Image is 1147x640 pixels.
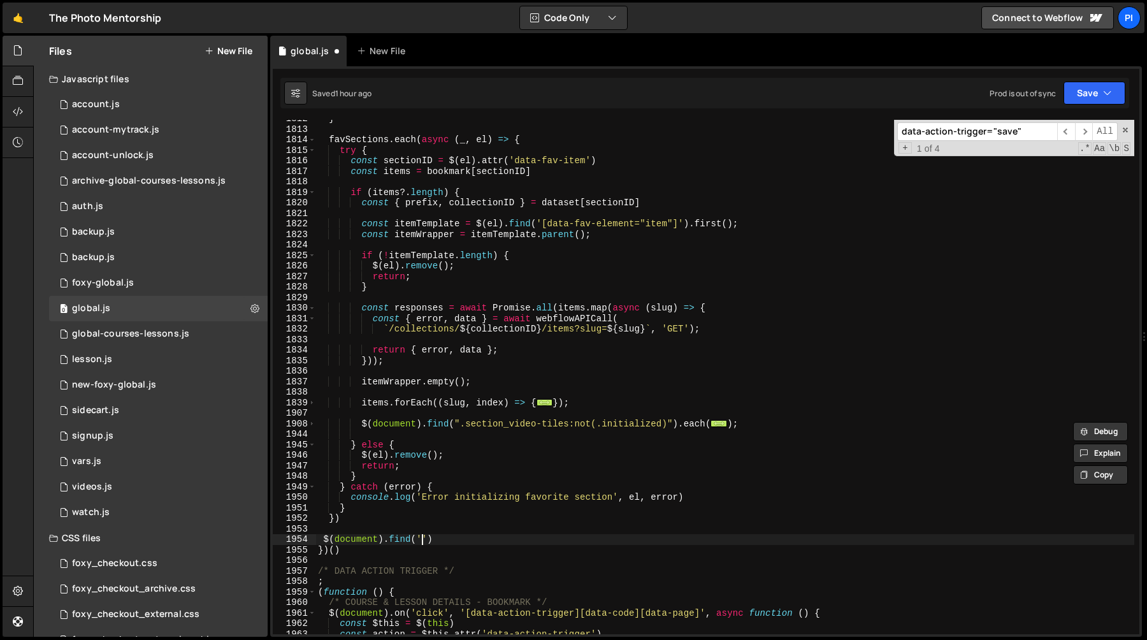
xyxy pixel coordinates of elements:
[273,124,316,135] div: 1813
[1092,122,1118,141] span: Alt-Enter
[49,194,268,219] div: 13533/34034.js
[912,143,945,154] span: 1 of 4
[49,44,72,58] h2: Files
[273,450,316,461] div: 1946
[49,117,268,143] div: 13533/38628.js
[49,245,268,270] div: 13533/45030.js
[72,354,112,365] div: lesson.js
[273,440,316,451] div: 1945
[273,429,316,440] div: 1944
[273,555,316,566] div: 1956
[273,419,316,430] div: 1908
[273,219,316,229] div: 1822
[273,482,316,493] div: 1949
[273,240,316,251] div: 1824
[72,558,157,569] div: foxy_checkout.css
[72,405,119,416] div: sidecart.js
[72,609,199,620] div: foxy_checkout_external.css
[273,229,316,240] div: 1823
[273,261,316,272] div: 1826
[49,270,268,296] div: 13533/34219.js
[49,398,268,423] div: 13533/43446.js
[72,430,113,442] div: signup.js
[49,10,161,25] div: The Photo Mentorship
[1107,142,1121,155] span: Whole Word Search
[711,419,728,426] span: ...
[273,408,316,419] div: 1907
[273,566,316,577] div: 1957
[72,481,112,493] div: videos.js
[291,45,329,57] div: global.js
[1093,142,1106,155] span: CaseSensitive Search
[273,145,316,156] div: 1815
[273,398,316,409] div: 1839
[273,387,316,398] div: 1838
[897,122,1057,141] input: Search for
[273,187,316,198] div: 1819
[49,296,268,321] div: 13533/39483.js
[72,303,110,314] div: global.js
[1073,422,1128,441] button: Debug
[49,474,268,500] div: 13533/42246.js
[520,6,627,29] button: Code Only
[898,142,912,154] span: Toggle Replace mode
[72,150,154,161] div: account-unlock.js
[273,177,316,187] div: 1818
[49,576,268,602] div: 13533/44030.css
[273,587,316,598] div: 1959
[72,583,196,595] div: foxy_checkout_archive.css
[273,534,316,545] div: 1954
[273,324,316,335] div: 1832
[273,166,316,177] div: 1817
[273,377,316,388] div: 1837
[49,551,268,576] div: 13533/38507.css
[72,277,134,289] div: foxy-global.js
[34,525,268,551] div: CSS files
[273,545,316,556] div: 1955
[273,314,316,324] div: 1831
[34,66,268,92] div: Javascript files
[273,335,316,345] div: 1833
[273,366,316,377] div: 1836
[273,208,316,219] div: 1821
[273,135,316,145] div: 1814
[205,46,252,56] button: New File
[49,92,268,117] div: 13533/34220.js
[1073,444,1128,463] button: Explain
[1078,142,1092,155] span: RegExp Search
[273,198,316,208] div: 1820
[72,201,103,212] div: auth.js
[273,156,316,166] div: 1816
[537,398,553,405] span: ...
[273,608,316,619] div: 1961
[273,345,316,356] div: 1834
[49,219,268,245] div: 13533/45031.js
[273,503,316,514] div: 1951
[312,88,372,99] div: Saved
[60,305,68,315] span: 0
[72,175,226,187] div: archive-global-courses-lessons.js
[981,6,1114,29] a: Connect to Webflow
[273,272,316,282] div: 1827
[49,143,268,168] div: 13533/41206.js
[72,456,101,467] div: vars.js
[273,471,316,482] div: 1948
[273,513,316,524] div: 1952
[273,461,316,472] div: 1947
[1075,122,1093,141] span: ​
[49,321,268,347] div: 13533/35292.js
[72,99,120,110] div: account.js
[49,372,268,398] div: 13533/40053.js
[1064,82,1125,105] button: Save
[72,507,110,518] div: watch.js
[49,168,268,194] div: 13533/43968.js
[273,293,316,303] div: 1829
[273,492,316,503] div: 1950
[273,356,316,367] div: 1835
[1073,465,1128,484] button: Copy
[273,597,316,608] div: 1960
[49,423,268,449] div: 13533/35364.js
[3,3,34,33] a: 🤙
[1118,6,1141,29] a: Pi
